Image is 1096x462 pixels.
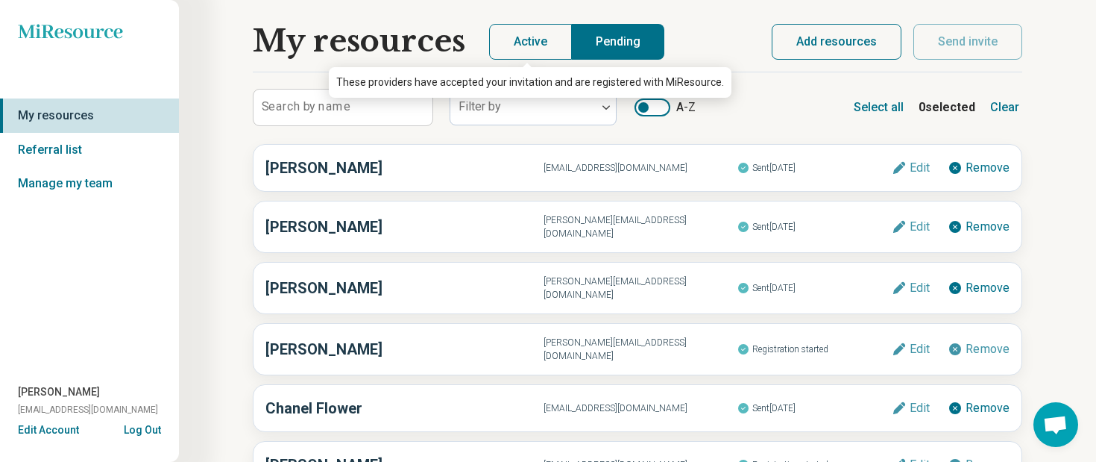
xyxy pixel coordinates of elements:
label: A-Z [634,99,696,116]
h3: [PERSON_NAME] [265,338,544,360]
span: Edit [910,402,930,414]
button: Edit [892,401,930,416]
button: Select all [851,96,907,119]
span: Edit [910,221,930,233]
button: Add resources [772,24,901,60]
button: Edit [892,160,930,175]
button: Edit Account [18,422,79,438]
button: Edit [892,281,930,296]
button: Pending [572,24,664,60]
span: Remove [966,221,1010,233]
span: Remove [966,282,1010,294]
span: Edit [910,343,930,355]
div: Open chat [1033,402,1078,447]
span: [EMAIL_ADDRESS][DOMAIN_NAME] [544,161,737,175]
h1: My resources [253,24,465,60]
button: Send invite [913,24,1022,60]
button: Remove [948,401,1010,416]
span: [PERSON_NAME][EMAIL_ADDRESS][DOMAIN_NAME] [544,275,737,302]
h3: [PERSON_NAME] [265,157,544,179]
b: 0 selected [919,99,975,116]
span: [PERSON_NAME][EMAIL_ADDRESS][DOMAIN_NAME] [544,213,737,240]
span: Remove [966,343,1010,355]
button: Active [489,24,572,60]
span: Sent [DATE] [737,399,892,418]
button: Remove [948,281,1010,296]
span: [PERSON_NAME][EMAIL_ADDRESS][DOMAIN_NAME] [544,336,737,363]
button: Log Out [124,422,161,434]
h3: [PERSON_NAME] [265,216,544,238]
span: Sent [DATE] [737,278,892,298]
span: Sent [DATE] [737,158,892,178]
h3: Chanel Flower [265,397,544,419]
span: Edit [910,282,930,294]
button: Clear [987,96,1022,119]
span: Edit [910,162,930,174]
button: Remove [948,342,1010,357]
span: [PERSON_NAME] [18,384,100,400]
button: Remove [948,219,1010,234]
button: Remove [948,160,1010,175]
span: Remove [966,402,1010,414]
span: Registration started [737,340,892,359]
span: [EMAIL_ADDRESS][DOMAIN_NAME] [544,402,737,415]
span: [EMAIL_ADDRESS][DOMAIN_NAME] [18,403,158,416]
button: Edit [892,219,930,234]
label: Filter by [459,99,501,113]
button: Edit [892,342,930,357]
span: Sent [DATE] [737,217,892,237]
label: Search by name [262,101,350,113]
h3: [PERSON_NAME] [265,277,544,299]
span: Remove [966,162,1010,174]
div: These providers have accepted your invitation and are registered with MiResource. [329,67,731,98]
